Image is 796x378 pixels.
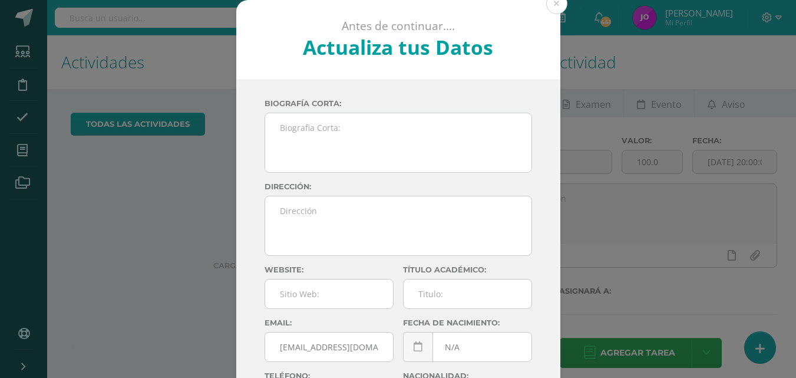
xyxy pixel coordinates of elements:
h2: Actualiza tus Datos [267,34,529,61]
input: Fecha de Nacimiento: [404,333,531,361]
label: Título académico: [403,265,532,274]
p: Antes de continuar.... [267,19,529,34]
label: Biografía corta: [265,99,532,108]
label: Fecha de nacimiento: [403,318,532,327]
input: Titulo: [404,280,531,308]
label: Website: [265,265,394,274]
label: Dirección: [265,182,532,191]
label: Email: [265,318,394,327]
input: Sitio Web: [265,280,393,308]
input: Correo Electronico: [265,333,393,361]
